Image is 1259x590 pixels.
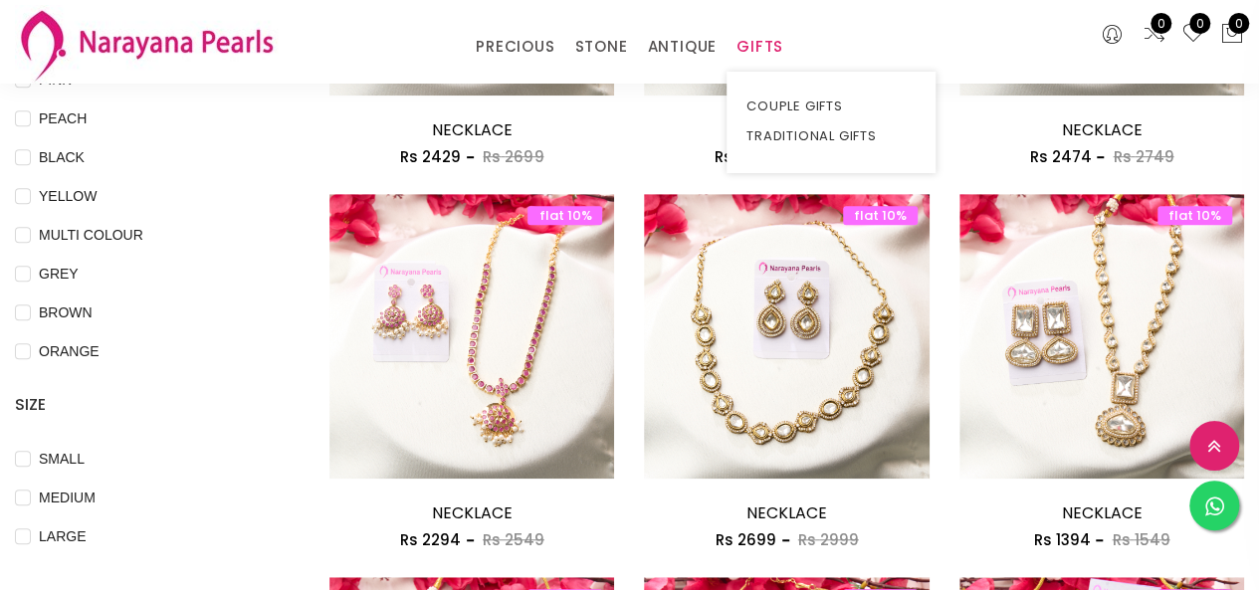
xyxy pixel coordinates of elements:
[483,146,543,167] span: Rs 2699
[432,118,513,141] a: NECKLACE
[746,92,916,121] a: COUPLE GIFTS
[647,32,717,62] a: ANTIQUE
[476,32,554,62] a: PRECIOUS
[15,393,270,417] h4: SIZE
[432,501,513,524] a: NECKLACE
[716,529,776,550] span: Rs 2699
[1181,22,1205,48] a: 0
[1143,22,1166,48] a: 0
[736,32,783,62] a: GIFTS
[31,107,95,129] span: PEACH
[1189,13,1210,34] span: 0
[1113,146,1173,167] span: Rs 2749
[746,121,916,151] a: TRADITIONAL GIFTS
[400,146,461,167] span: Rs 2429
[843,206,918,225] span: flat 10%
[1112,529,1169,550] span: Rs 1549
[1029,146,1091,167] span: Rs 2474
[1220,22,1244,48] button: 0
[483,529,544,550] span: Rs 2549
[31,146,93,168] span: BLACK
[746,501,827,524] a: NECKLACE
[31,301,101,323] span: BROWN
[527,206,602,225] span: flat 10%
[400,529,461,550] span: Rs 2294
[1151,13,1171,34] span: 0
[1033,529,1090,550] span: Rs 1394
[1061,501,1142,524] a: NECKLACE
[715,146,775,167] span: Rs 2249
[31,185,105,207] span: YELLOW
[1157,206,1232,225] span: flat 10%
[31,263,87,285] span: GREY
[798,529,859,550] span: Rs 2999
[1061,118,1142,141] a: NECKLACE
[574,32,627,62] a: STONE
[1228,13,1249,34] span: 0
[31,448,93,470] span: SMALL
[31,224,151,246] span: MULTI COLOUR
[31,525,94,547] span: LARGE
[31,340,107,362] span: ORANGE
[31,487,104,508] span: MEDIUM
